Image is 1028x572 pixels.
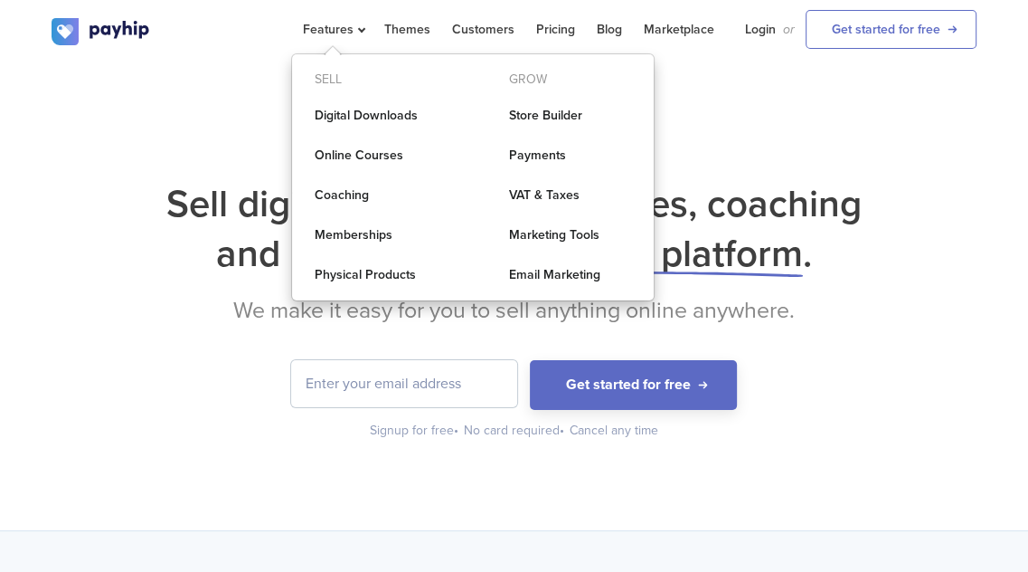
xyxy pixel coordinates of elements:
[52,297,976,324] h2: We make it easy for you to sell anything online anywhere.
[370,422,460,440] div: Signup for free
[52,18,151,45] img: logo.svg
[292,65,459,94] div: Sell
[292,98,459,134] a: Digital Downloads
[291,360,517,407] input: Enter your email address
[803,231,812,277] span: .
[292,177,459,214] a: Coaching
[486,177,654,214] a: VAT & Taxes
[292,217,459,253] a: Memberships
[303,22,363,37] span: Features
[560,423,564,438] span: •
[486,138,654,174] a: Payments
[454,423,458,438] span: •
[806,10,976,49] a: Get started for free
[486,217,654,253] a: Marketing Tools
[292,257,459,293] a: Physical Products
[464,422,566,440] div: No card required
[486,257,654,293] a: Email Marketing
[570,422,658,440] div: Cancel any time
[486,65,654,94] div: Grow
[52,179,976,279] h1: Sell digital downloads, courses, coaching and more from
[292,138,459,174] a: Online Courses
[530,360,737,410] button: Get started for free
[486,98,654,134] a: Store Builder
